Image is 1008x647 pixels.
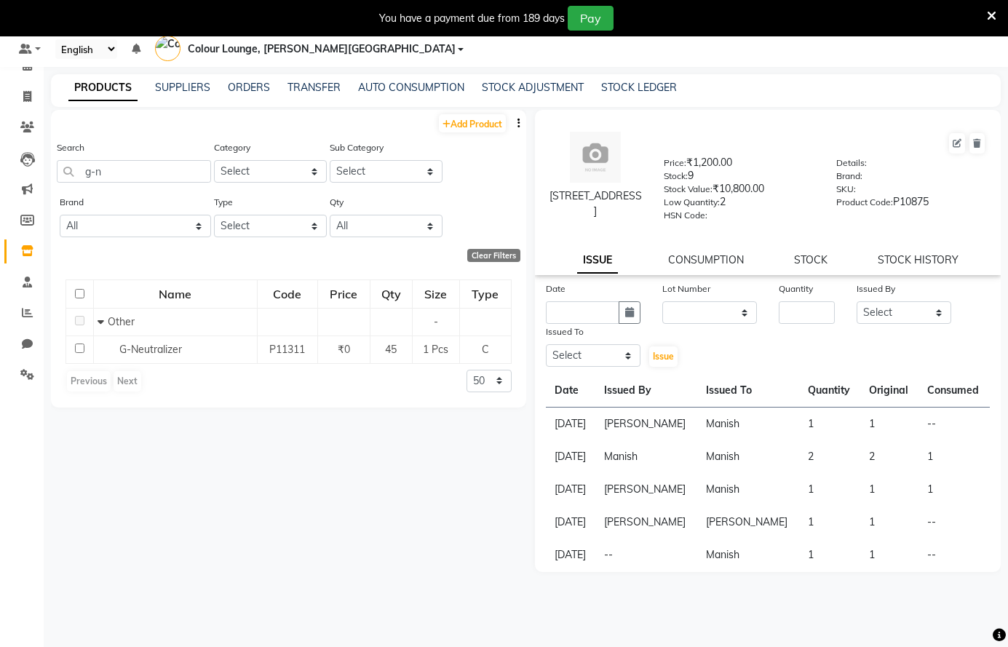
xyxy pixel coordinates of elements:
[697,473,799,506] td: Manish
[664,181,814,202] div: ₹10,800.00
[467,249,520,262] div: Clear Filters
[98,315,108,328] span: Collapse Row
[570,132,621,183] img: avatar
[188,41,456,57] span: Colour Lounge, [PERSON_NAME][GEOGRAPHIC_DATA]
[434,315,438,328] span: -
[918,506,990,539] td: --
[68,75,138,101] a: PRODUCTS
[358,81,464,94] a: AUTO CONSUMPTION
[664,209,707,222] label: HSN Code:
[214,141,250,154] label: Category
[697,440,799,473] td: Manish
[918,374,990,408] th: Consumed
[214,196,233,209] label: Type
[860,408,918,441] td: 1
[595,473,697,506] td: [PERSON_NAME]
[287,81,341,94] a: TRANSFER
[119,343,182,356] span: G-Neutralizer
[57,160,211,183] input: Search by product name or code
[878,253,959,266] a: STOCK HISTORY
[664,196,720,209] label: Low Quantity:
[697,374,799,408] th: Issued To
[595,408,697,441] td: [PERSON_NAME]
[330,196,344,209] label: Qty
[664,170,688,183] label: Stock:
[108,315,135,328] span: Other
[595,506,697,539] td: [PERSON_NAME]
[857,282,895,295] label: Issued By
[461,281,510,307] div: Type
[379,11,565,26] div: You have a payment due from 189 days
[568,6,614,31] button: Pay
[269,343,305,356] span: P11311
[482,343,489,356] span: C
[549,188,643,219] div: [STREET_ADDRESS]
[595,440,697,473] td: Manish
[601,81,677,94] a: STOCK LEDGER
[330,141,384,154] label: Sub Category
[546,374,596,408] th: Date
[258,281,317,307] div: Code
[155,36,180,61] img: Colour Lounge, Lawrence Road
[546,473,596,506] td: [DATE]
[546,282,565,295] label: Date
[577,247,618,274] a: ISSUE
[697,408,799,441] td: Manish
[860,374,918,408] th: Original
[664,155,814,175] div: ₹1,200.00
[664,168,814,188] div: 9
[860,473,918,506] td: 1
[799,374,860,408] th: Quantity
[860,506,918,539] td: 1
[482,81,584,94] a: STOCK ADJUSTMENT
[662,282,710,295] label: Lot Number
[836,170,862,183] label: Brand:
[664,183,713,196] label: Stock Value:
[319,281,369,307] div: Price
[546,539,596,571] td: [DATE]
[155,81,210,94] a: SUPPLIERS
[664,156,686,170] label: Price:
[860,539,918,571] td: 1
[779,282,813,295] label: Quantity
[439,114,506,132] a: Add Product
[546,325,584,338] label: Issued To
[228,81,270,94] a: ORDERS
[668,253,744,266] a: CONSUMPTION
[595,374,697,408] th: Issued By
[918,539,990,571] td: --
[799,408,860,441] td: 1
[546,408,596,441] td: [DATE]
[57,141,84,154] label: Search
[697,506,799,539] td: [PERSON_NAME]
[799,473,860,506] td: 1
[836,194,986,215] div: P10875
[95,281,256,307] div: Name
[697,539,799,571] td: Manish
[860,440,918,473] td: 2
[918,408,990,441] td: --
[799,440,860,473] td: 2
[836,196,893,209] label: Product Code:
[423,343,448,356] span: 1 Pcs
[664,194,814,215] div: 2
[60,196,84,209] label: Brand
[649,346,678,367] button: Issue
[546,506,596,539] td: [DATE]
[794,253,828,266] a: STOCK
[918,473,990,506] td: 1
[546,440,596,473] td: [DATE]
[413,281,459,307] div: Size
[799,506,860,539] td: 1
[595,539,697,571] td: --
[918,440,990,473] td: 1
[653,351,674,362] span: Issue
[385,343,397,356] span: 45
[799,539,860,571] td: 1
[836,156,867,170] label: Details:
[371,281,411,307] div: Qty
[836,183,856,196] label: SKU:
[338,343,350,356] span: ₹0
